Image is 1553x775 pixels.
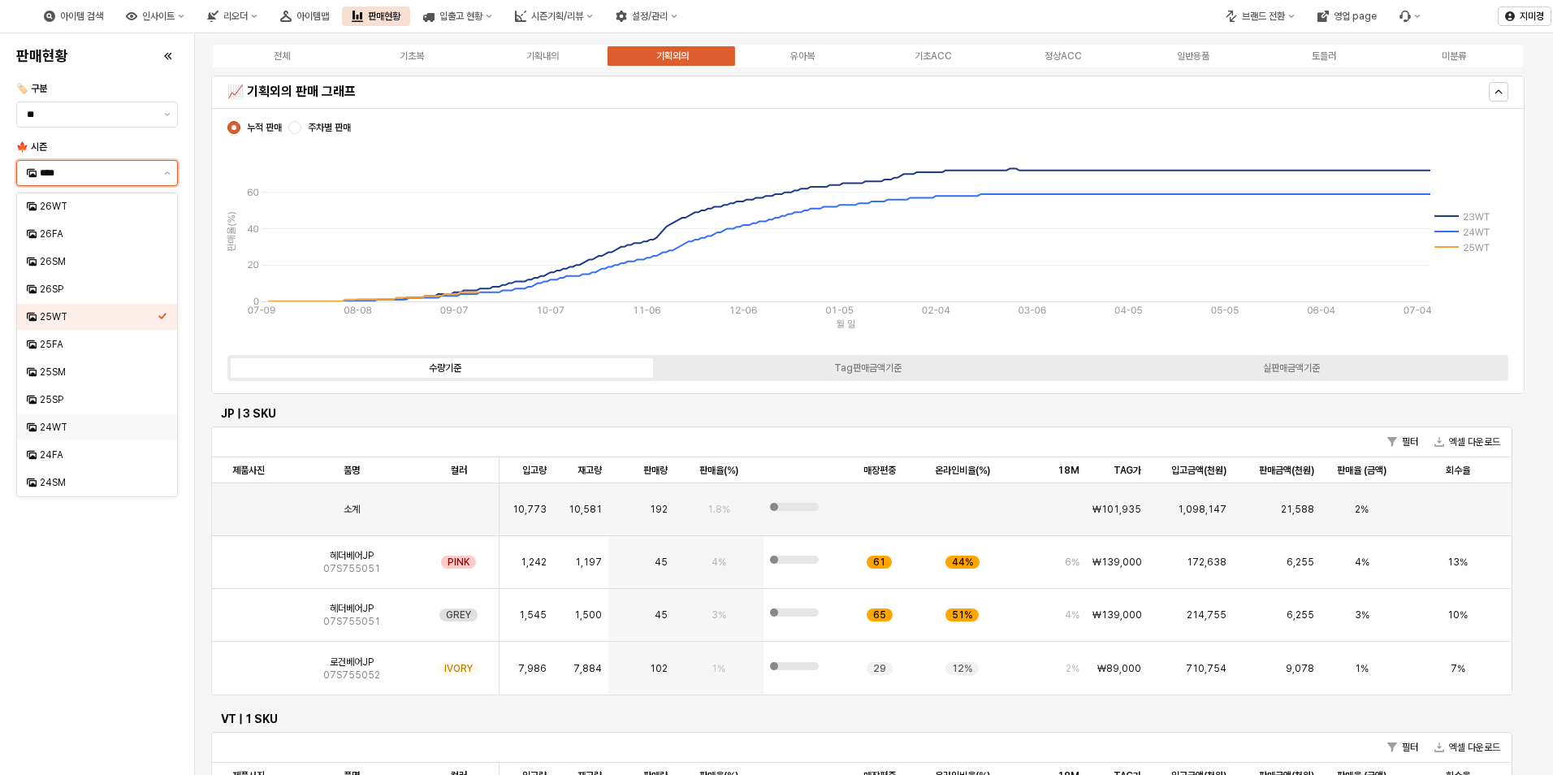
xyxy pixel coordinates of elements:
[1092,608,1142,621] span: ₩139,000
[632,11,668,22] div: 설정/관리
[1216,6,1304,26] div: 브랜드 전환
[330,656,374,669] span: 로건베어JP
[867,49,997,63] label: 기초ACC
[223,11,248,22] div: 리오더
[790,50,815,62] div: 유아복
[1442,50,1466,62] div: 미분류
[1334,11,1377,22] div: 영업 page
[575,556,602,569] span: 1,197
[197,6,267,26] div: 리오더
[1355,662,1369,675] span: 1%
[1390,6,1430,26] div: Menu item 6
[998,49,1128,63] label: 정상ACC
[1092,556,1142,569] span: ₩139,000
[344,464,360,477] span: 품명
[60,11,103,22] div: 아이템 검색
[1520,10,1544,23] p: 지미경
[195,33,1553,775] main: App Frame
[142,11,175,22] div: 인사이트
[952,608,972,621] span: 51%
[650,503,668,516] span: 192
[40,421,158,434] div: 24WT
[247,121,282,134] span: 누적 판매
[518,662,547,675] span: 7,986
[1428,432,1507,452] button: 엑셀 다운로드
[342,6,410,26] div: 판매현황
[1447,608,1468,621] span: 10%
[429,362,461,374] div: 수량기준
[439,11,482,22] div: 입출고 현황
[873,662,886,675] span: 29
[935,464,990,477] span: 온라인비율(%)
[344,503,360,516] span: 소계
[505,6,603,26] div: 시즌기획/리뷰
[217,49,347,63] label: 전체
[656,50,689,62] div: 기획외의
[1312,50,1336,62] div: 토들러
[1079,361,1503,375] label: 실판매금액기준
[707,503,730,516] span: 1.8%
[40,393,158,406] div: 25SP
[40,366,158,379] div: 25SM
[40,448,158,461] div: 24FA
[1489,82,1508,102] button: Hide
[40,255,158,268] div: 26SM
[1355,556,1369,569] span: 4%
[1263,362,1320,374] div: 실판매금액기준
[526,50,559,62] div: 기획내의
[227,84,1185,100] h5: 📈 기획외의 판매 그래프
[1308,6,1386,26] div: 영업 page
[952,662,972,675] span: 12%
[531,11,583,22] div: 시즌기획/리뷰
[650,662,668,675] span: 102
[1092,503,1141,516] span: ₩101,935
[1447,556,1468,569] span: 13%
[1389,49,1519,63] label: 미분류
[270,6,339,26] div: 아이템맵
[873,556,885,569] span: 61
[513,503,547,516] span: 10,773
[308,121,351,134] span: 주차별 판매
[40,310,158,323] div: 25WT
[1045,50,1082,62] div: 정상ACC
[296,11,329,22] div: 아이템맵
[1187,608,1226,621] span: 214,755
[1451,662,1465,675] span: 7%
[1355,503,1369,516] span: 2%
[1058,464,1079,477] span: 18M
[478,49,608,63] label: 기획내의
[606,6,687,26] div: 설정/관리
[655,556,668,569] span: 45
[915,50,952,62] div: 기초ACC
[1178,503,1226,516] span: 1,098,147
[519,608,547,621] span: 1,545
[40,338,158,351] div: 25FA
[573,662,602,675] span: 7,884
[274,50,290,62] div: 전체
[158,102,177,127] button: 제안 사항 표시
[444,662,473,675] span: IVORY
[40,476,158,489] div: 24SM
[16,83,47,94] span: 🏷️ 구분
[1186,662,1226,675] span: 710,754
[323,669,380,682] span: 07S755052
[1381,738,1425,757] button: 필터
[738,49,867,63] label: 유아복
[330,549,374,562] span: 헤더베어JP
[608,49,738,63] label: 기획외의
[446,608,471,621] span: GREY
[323,615,380,628] span: 07S755051
[40,200,158,213] div: 26WT
[232,464,265,477] span: 제품사진
[233,361,656,375] label: 수량기준
[1065,556,1079,569] span: 6%
[1065,608,1079,621] span: 4%
[1258,49,1388,63] label: 토들러
[522,464,547,477] span: 입고량
[1337,464,1386,477] span: 판매율 (금액)
[1259,464,1314,477] span: 판매금액(천원)
[952,556,973,569] span: 44%
[1428,738,1507,757] button: 엑셀 다운로드
[712,662,725,675] span: 1%
[330,602,374,615] span: 헤더베어JP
